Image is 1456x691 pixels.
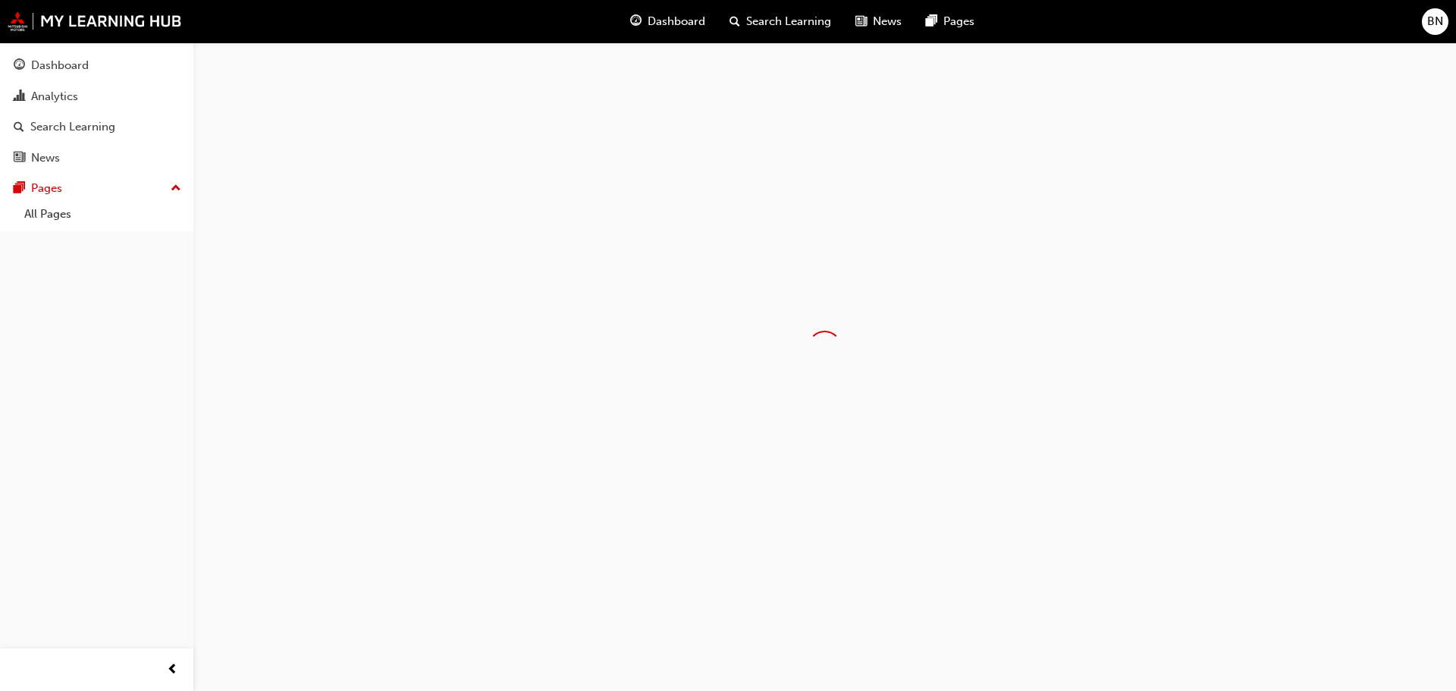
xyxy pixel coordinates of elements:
a: All Pages [18,203,187,226]
span: guage-icon [14,59,25,73]
span: search-icon [730,12,740,31]
a: pages-iconPages [914,6,987,37]
a: Analytics [6,83,187,111]
button: Pages [6,174,187,203]
button: BN [1422,8,1448,35]
span: news-icon [855,12,867,31]
a: News [6,144,187,172]
span: Pages [943,13,974,30]
div: News [31,149,60,167]
span: Search Learning [746,13,831,30]
a: search-iconSearch Learning [717,6,843,37]
span: Dashboard [648,13,705,30]
span: pages-icon [14,182,25,196]
div: Analytics [31,88,78,105]
span: pages-icon [926,12,937,31]
span: up-icon [171,179,181,199]
span: News [873,13,902,30]
span: prev-icon [167,661,178,680]
div: Search Learning [30,118,115,136]
span: BN [1427,13,1443,30]
span: guage-icon [630,12,642,31]
div: Pages [31,180,62,197]
a: Dashboard [6,52,187,80]
span: chart-icon [14,90,25,104]
div: Dashboard [31,57,89,74]
img: mmal [8,11,182,31]
span: search-icon [14,121,24,134]
button: DashboardAnalyticsSearch LearningNews [6,49,187,174]
a: news-iconNews [843,6,914,37]
span: news-icon [14,152,25,165]
a: guage-iconDashboard [618,6,717,37]
a: Search Learning [6,113,187,141]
